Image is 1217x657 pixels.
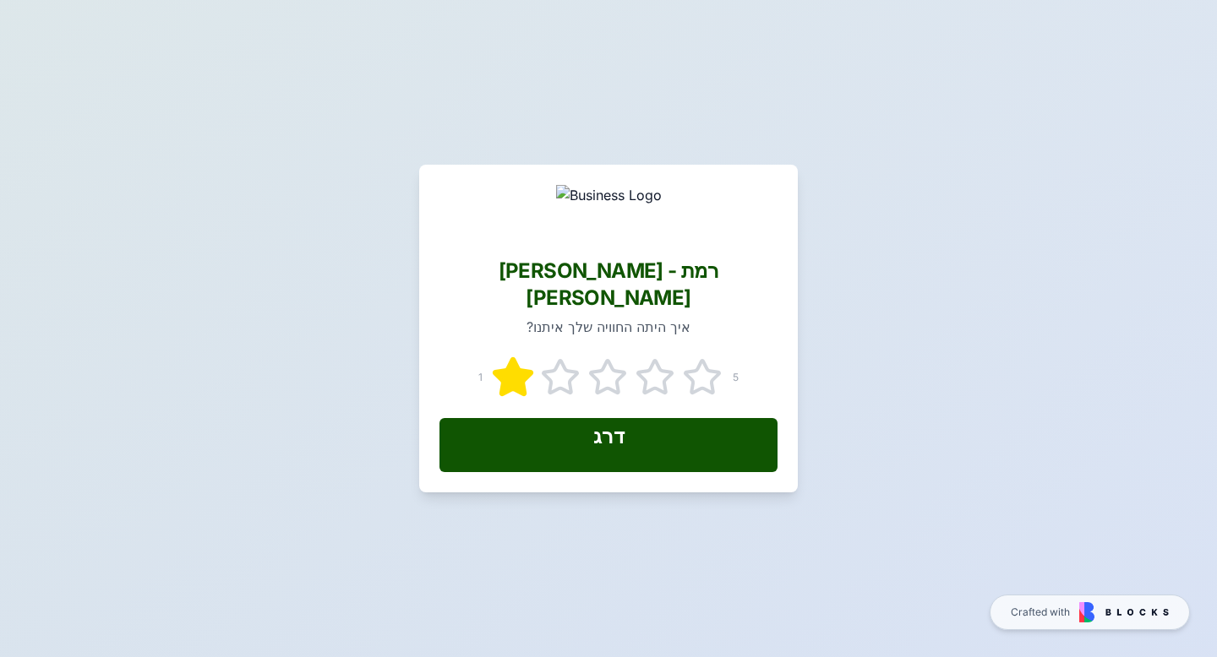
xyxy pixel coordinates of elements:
a: Crafted with [990,595,1190,630]
span: 1 [478,371,483,384]
div: דרג [593,423,625,450]
span: Crafted with [1011,605,1070,619]
div: [PERSON_NAME] - רמת [PERSON_NAME] [439,258,778,312]
span: 5 [733,371,739,384]
img: Blocks [1079,602,1169,622]
p: איך היתה החוויה שלך איתנו? [439,317,778,337]
button: דרג [439,418,778,472]
img: Business Logo [556,185,662,239]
